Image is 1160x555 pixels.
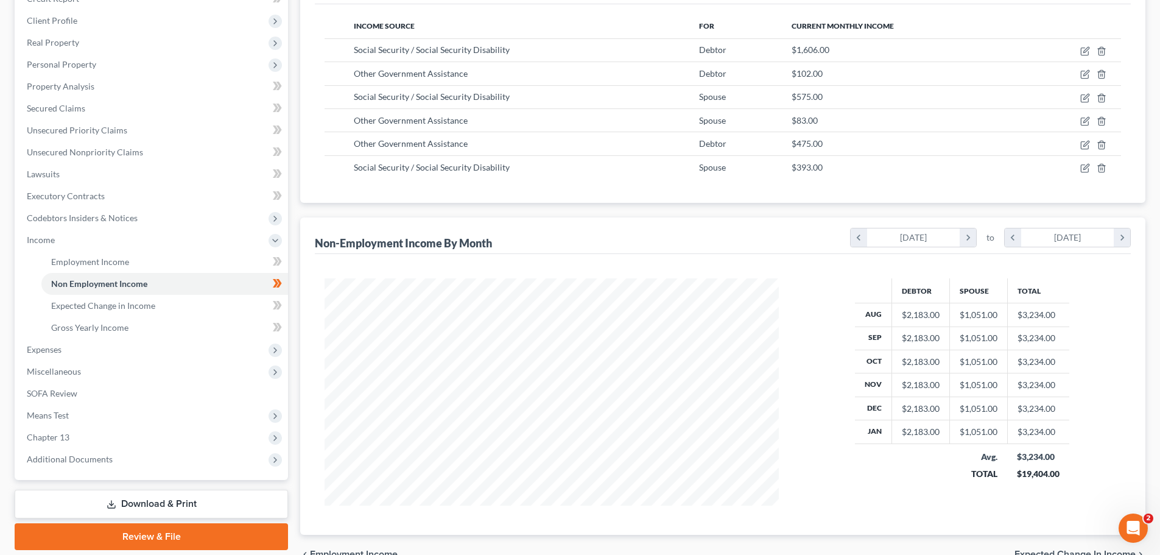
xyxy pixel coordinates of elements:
span: Miscellaneous [27,366,81,376]
span: Real Property [27,37,79,48]
div: [DATE] [1021,228,1114,247]
div: $2,183.00 [902,332,940,344]
th: Dec [855,397,892,420]
span: SOFA Review [27,388,77,398]
span: Current Monthly Income [792,21,894,30]
span: Personal Property [27,59,96,69]
div: $2,183.00 [902,379,940,391]
div: $1,051.00 [960,403,997,415]
span: Gross Yearly Income [51,322,128,333]
div: $1,051.00 [960,356,997,368]
span: Expenses [27,344,62,355]
span: $475.00 [792,138,823,149]
div: $3,234.00 [1017,451,1060,463]
i: chevron_left [851,228,867,247]
div: $2,183.00 [902,403,940,415]
span: Property Analysis [27,81,94,91]
div: $19,404.00 [1017,468,1060,480]
div: $2,183.00 [902,356,940,368]
span: Debtor [699,44,726,55]
div: $1,051.00 [960,426,997,438]
a: Gross Yearly Income [41,317,288,339]
td: $3,234.00 [1007,327,1069,350]
span: Spouse [699,115,726,125]
span: Other Government Assistance [354,138,468,149]
th: Aug [855,303,892,327]
span: Debtor [699,68,726,79]
span: Lawsuits [27,169,60,179]
a: Lawsuits [17,163,288,185]
a: SOFA Review [17,383,288,405]
div: $2,183.00 [902,426,940,438]
a: Employment Income [41,251,288,273]
span: Income [27,235,55,245]
span: Employment Income [51,256,129,267]
td: $3,234.00 [1007,397,1069,420]
span: Unsecured Nonpriority Claims [27,147,143,157]
th: Oct [855,350,892,373]
div: $1,051.00 [960,309,997,321]
div: Avg. [959,451,997,463]
span: 2 [1144,514,1153,523]
span: $575.00 [792,91,823,102]
a: Review & File [15,523,288,550]
span: $393.00 [792,162,823,172]
th: Nov [855,373,892,397]
td: $3,234.00 [1007,420,1069,444]
div: Non-Employment Income By Month [315,236,492,250]
iframe: Intercom live chat [1119,514,1148,543]
span: Spouse [699,91,726,102]
span: $83.00 [792,115,818,125]
span: Other Government Assistance [354,115,468,125]
div: $1,051.00 [960,379,997,391]
span: Social Security / Social Security Disability [354,44,510,55]
span: Chapter 13 [27,432,69,442]
span: Expected Change in Income [51,300,155,311]
span: Means Test [27,410,69,420]
span: Spouse [699,162,726,172]
th: Sep [855,327,892,350]
span: Executory Contracts [27,191,105,201]
span: Secured Claims [27,103,85,113]
th: Spouse [949,278,1007,303]
th: Total [1007,278,1069,303]
span: Social Security / Social Security Disability [354,162,510,172]
span: For [699,21,714,30]
span: to [986,232,994,244]
span: $1,606.00 [792,44,829,55]
a: Non Employment Income [41,273,288,295]
i: chevron_right [960,228,976,247]
div: TOTAL [959,468,997,480]
span: $102.00 [792,68,823,79]
a: Executory Contracts [17,185,288,207]
a: Unsecured Priority Claims [17,119,288,141]
span: Social Security / Social Security Disability [354,91,510,102]
div: $2,183.00 [902,309,940,321]
th: Debtor [891,278,949,303]
a: Download & Print [15,490,288,518]
span: Other Government Assistance [354,68,468,79]
td: $3,234.00 [1007,350,1069,373]
a: Expected Change in Income [41,295,288,317]
div: [DATE] [867,228,960,247]
td: $3,234.00 [1007,303,1069,327]
span: Additional Documents [27,454,113,464]
span: Unsecured Priority Claims [27,125,127,135]
i: chevron_left [1005,228,1021,247]
td: $3,234.00 [1007,373,1069,397]
a: Property Analysis [17,76,288,97]
a: Unsecured Nonpriority Claims [17,141,288,163]
th: Jan [855,420,892,444]
a: Secured Claims [17,97,288,119]
span: Codebtors Insiders & Notices [27,213,138,223]
i: chevron_right [1114,228,1130,247]
span: Client Profile [27,15,77,26]
span: Debtor [699,138,726,149]
span: Non Employment Income [51,278,147,289]
span: Income Source [354,21,415,30]
div: $1,051.00 [960,332,997,344]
